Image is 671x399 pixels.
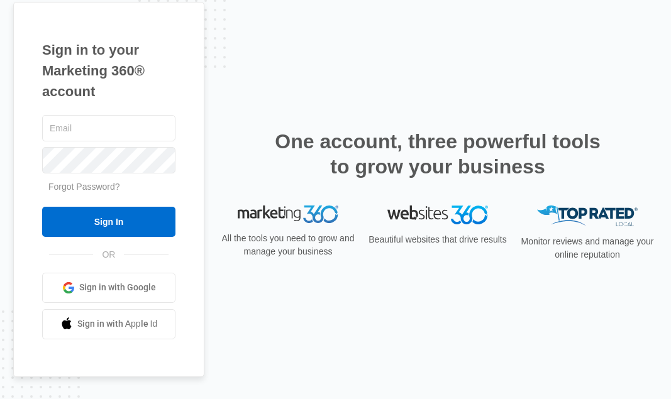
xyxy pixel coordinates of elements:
[238,205,338,223] img: Marketing 360
[77,317,158,331] span: Sign in with Apple Id
[42,40,175,102] h1: Sign in to your Marketing 360® account
[42,115,175,141] input: Email
[93,248,124,261] span: OR
[218,232,358,258] p: All the tools you need to grow and manage your business
[79,281,156,294] span: Sign in with Google
[42,207,175,237] input: Sign In
[42,309,175,339] a: Sign in with Apple Id
[367,233,508,246] p: Beautiful websites that drive results
[48,182,120,192] a: Forgot Password?
[42,273,175,303] a: Sign in with Google
[517,235,658,261] p: Monitor reviews and manage your online reputation
[271,129,604,179] h2: One account, three powerful tools to grow your business
[387,205,488,224] img: Websites 360
[537,205,638,226] img: Top Rated Local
